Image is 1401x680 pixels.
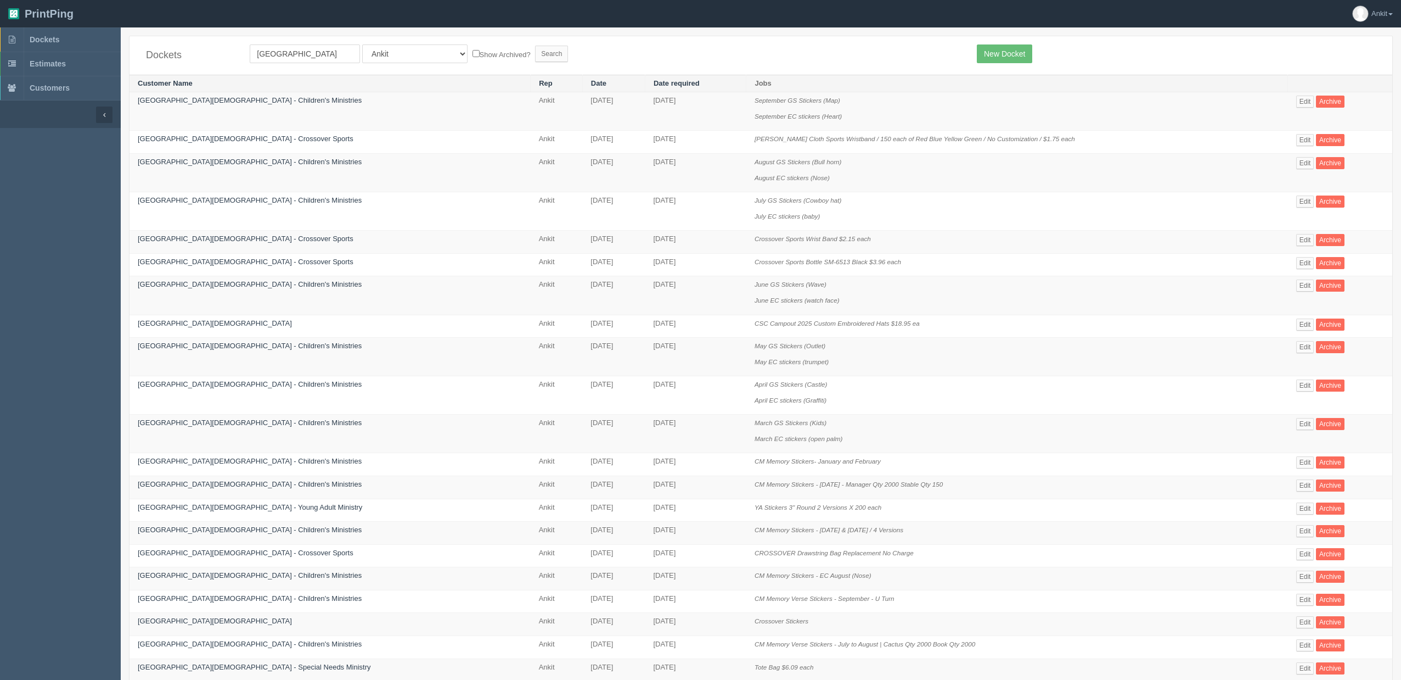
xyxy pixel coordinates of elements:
[582,376,645,415] td: [DATE]
[1316,662,1344,675] a: Archive
[138,342,362,350] a: [GEOGRAPHIC_DATA][DEMOGRAPHIC_DATA] - Children's Ministries
[645,376,746,415] td: [DATE]
[1316,257,1344,269] a: Archive
[8,8,19,19] img: logo-3e63b451c926e2ac314895c53de4908e5d424f24456219fb08d385ab2e579770.png
[582,636,645,659] td: [DATE]
[472,48,531,60] label: Show Archived?
[755,113,842,120] i: September EC stickers (Heart)
[582,522,645,545] td: [DATE]
[755,397,826,404] i: April EC stickers (Graffiti)
[645,567,746,590] td: [DATE]
[755,281,826,288] i: June GS Stickers (Wave)
[531,376,583,415] td: Ankit
[138,319,292,327] a: [GEOGRAPHIC_DATA][DEMOGRAPHIC_DATA]
[582,590,645,613] td: [DATE]
[1296,525,1314,537] a: Edit
[755,135,1075,142] i: [PERSON_NAME] Cloth Sports Wristband / 150 each of Red Blue Yellow Green / No Customization / $1....
[1316,503,1344,515] a: Archive
[645,315,746,338] td: [DATE]
[138,617,292,625] a: [GEOGRAPHIC_DATA][DEMOGRAPHIC_DATA]
[1296,662,1314,675] a: Edit
[755,258,901,265] i: Crossover Sports Bottle SM-6513 Black $3.96 each
[755,664,813,671] i: Tote Bag $6.09 each
[138,457,362,465] a: [GEOGRAPHIC_DATA][DEMOGRAPHIC_DATA] - Children's Ministries
[1316,616,1344,628] a: Archive
[1316,418,1344,430] a: Archive
[1316,157,1344,169] a: Archive
[582,338,645,376] td: [DATE]
[1296,380,1314,392] a: Edit
[138,258,353,266] a: [GEOGRAPHIC_DATA][DEMOGRAPHIC_DATA] - Crossover Sports
[138,549,353,557] a: [GEOGRAPHIC_DATA][DEMOGRAPHIC_DATA] - Crossover Sports
[582,231,645,254] td: [DATE]
[531,522,583,545] td: Ankit
[582,499,645,522] td: [DATE]
[531,590,583,613] td: Ankit
[531,499,583,522] td: Ankit
[1296,157,1314,169] a: Edit
[1296,548,1314,560] a: Edit
[138,135,353,143] a: [GEOGRAPHIC_DATA][DEMOGRAPHIC_DATA] - Crossover Sports
[1316,480,1344,492] a: Archive
[645,636,746,659] td: [DATE]
[138,96,362,104] a: [GEOGRAPHIC_DATA][DEMOGRAPHIC_DATA] - Children's Ministries
[755,297,840,304] i: June EC stickers (watch face)
[645,154,746,192] td: [DATE]
[30,59,66,68] span: Estimates
[755,213,820,220] i: July EC stickers (baby)
[531,154,583,192] td: Ankit
[1296,418,1314,430] a: Edit
[531,231,583,254] td: Ankit
[755,342,825,349] i: May GS Stickers (Outlet)
[1296,96,1314,108] a: Edit
[1296,257,1314,269] a: Edit
[531,453,583,476] td: Ankit
[582,276,645,315] td: [DATE]
[138,571,362,579] a: [GEOGRAPHIC_DATA][DEMOGRAPHIC_DATA] - Children's Ministries
[531,315,583,338] td: Ankit
[138,280,362,288] a: [GEOGRAPHIC_DATA][DEMOGRAPHIC_DATA] - Children's Ministries
[755,419,826,426] i: March GS Stickers (Kids)
[645,544,746,567] td: [DATE]
[138,663,371,671] a: [GEOGRAPHIC_DATA][DEMOGRAPHIC_DATA] - Special Needs Ministry
[755,358,829,365] i: May EC stickers (trumpet)
[582,192,645,231] td: [DATE]
[1316,341,1344,353] a: Archive
[1316,319,1344,331] a: Archive
[582,476,645,499] td: [DATE]
[582,453,645,476] td: [DATE]
[30,35,59,44] span: Dockets
[755,435,842,442] i: March EC stickers (open palm)
[531,544,583,567] td: Ankit
[1316,134,1344,146] a: Archive
[1316,456,1344,469] a: Archive
[755,97,840,104] i: September GS Stickers (Map)
[755,526,903,533] i: CM Memory Stickers - [DATE] & [DATE] / 4 Versions
[1316,380,1344,392] a: Archive
[30,83,70,92] span: Customers
[645,415,746,453] td: [DATE]
[582,544,645,567] td: [DATE]
[1316,571,1344,583] a: Archive
[1296,341,1314,353] a: Edit
[472,50,480,57] input: Show Archived?
[755,572,871,579] i: CM Memory Stickers - EC August (Nose)
[531,636,583,659] td: Ankit
[531,415,583,453] td: Ankit
[582,154,645,192] td: [DATE]
[1316,196,1344,208] a: Archive
[138,380,362,388] a: [GEOGRAPHIC_DATA][DEMOGRAPHIC_DATA] - Children's Ministries
[1316,280,1344,292] a: Archive
[138,196,362,204] a: [GEOGRAPHIC_DATA][DEMOGRAPHIC_DATA] - Children's Ministries
[591,79,606,87] a: Date
[531,253,583,276] td: Ankit
[645,338,746,376] td: [DATE]
[1316,525,1344,537] a: Archive
[1316,96,1344,108] a: Archive
[645,590,746,613] td: [DATE]
[582,567,645,590] td: [DATE]
[755,458,881,465] i: CM Memory Stickers- January and February
[1296,616,1314,628] a: Edit
[138,526,362,534] a: [GEOGRAPHIC_DATA][DEMOGRAPHIC_DATA] - Children's Ministries
[755,617,808,625] i: Crossover Stickers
